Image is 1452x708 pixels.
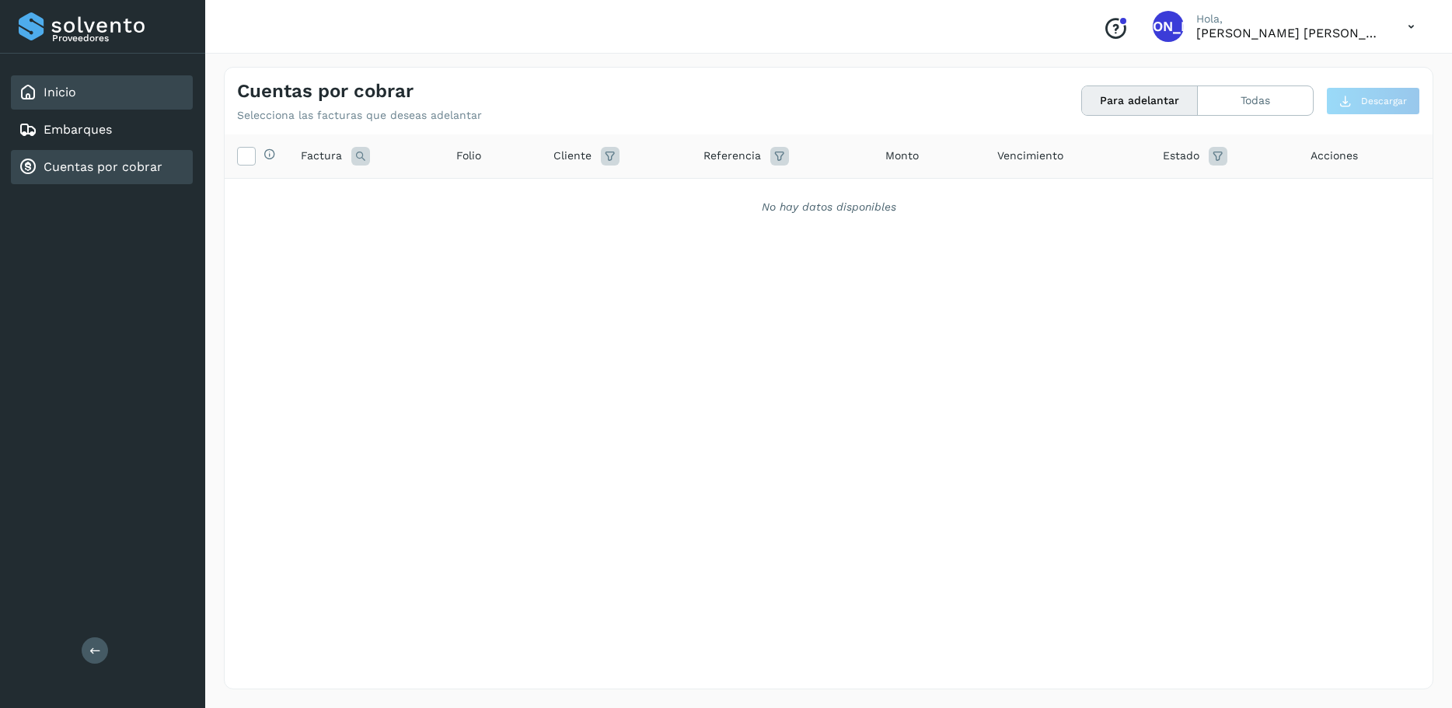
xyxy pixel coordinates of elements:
a: Embarques [44,122,112,137]
div: Inicio [11,75,193,110]
span: Cliente [553,148,592,164]
span: Factura [301,148,342,164]
div: Embarques [11,113,193,147]
h4: Cuentas por cobrar [237,80,414,103]
span: Vencimiento [997,148,1063,164]
p: Jesus Alberto Altamirano Alvarez [1196,26,1383,40]
button: Para adelantar [1082,86,1198,115]
span: Estado [1163,148,1199,164]
span: Monto [885,148,919,164]
span: Descargar [1361,94,1407,108]
button: Descargar [1326,87,1420,115]
span: Folio [456,148,481,164]
div: Cuentas por cobrar [11,150,193,184]
div: No hay datos disponibles [245,199,1412,215]
p: Hola, [1196,12,1383,26]
a: Cuentas por cobrar [44,159,162,174]
a: Inicio [44,85,76,99]
button: Todas [1198,86,1313,115]
p: Proveedores [52,33,187,44]
span: Referencia [703,148,761,164]
p: Selecciona las facturas que deseas adelantar [237,109,482,122]
span: Acciones [1311,148,1358,164]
